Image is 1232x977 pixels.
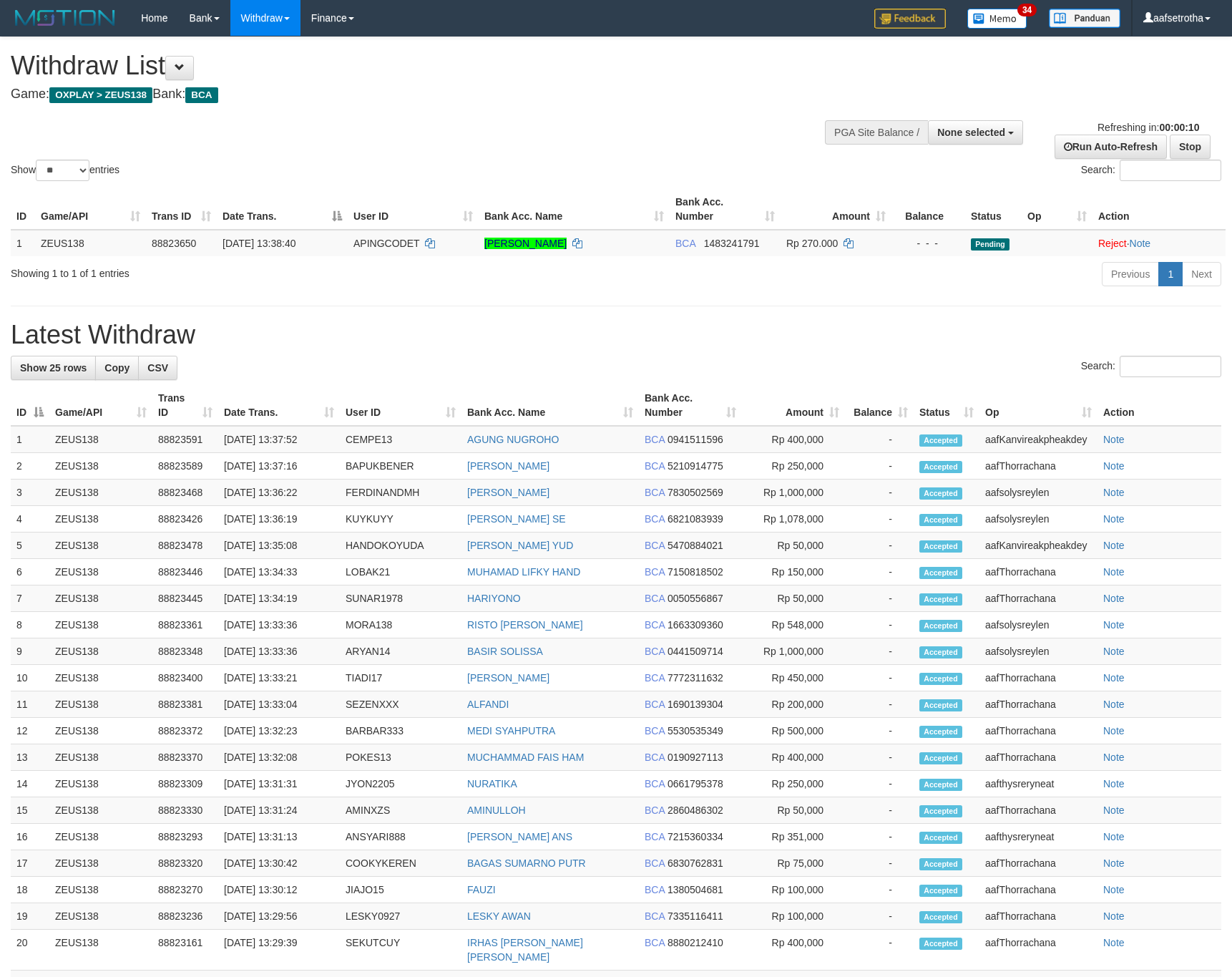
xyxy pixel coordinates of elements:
[340,506,461,533] td: KUYKUYY
[217,189,348,230] th: Date Trans.: activate to sort column descending
[645,752,665,763] span: BCA
[461,385,639,426] th: Bank Acc. Name: activate to sort column ascending
[979,797,1097,824] td: aafThorrachana
[668,752,723,763] span: Copy 0190927113 to clipboard
[152,691,218,718] td: 88823381
[845,797,914,824] td: -
[845,480,914,506] td: -
[645,593,665,604] span: BCA
[919,540,962,553] span: Accepted
[146,189,217,230] th: Trans ID: activate to sort column ascending
[979,506,1097,533] td: aafsolysreylen
[340,665,461,691] td: TIADI17
[742,718,845,744] td: Rp 500,000
[152,238,196,249] span: 88823650
[919,832,962,844] span: Accepted
[340,533,461,559] td: HANDOKOYUDA
[49,585,152,612] td: ZEUS138
[11,797,49,824] td: 15
[1103,910,1125,922] a: Note
[825,120,928,145] div: PGA Site Balance /
[467,566,580,578] a: MUHAMAD LIFKY HAND
[11,356,96,380] a: Show 25 rows
[218,585,340,612] td: [DATE] 13:34:19
[218,506,340,533] td: [DATE] 13:36:19
[353,238,419,249] span: APINGCODET
[668,487,723,498] span: Copy 7830502569 to clipboard
[668,513,723,525] span: Copy 6821083939 to clipboard
[645,460,665,472] span: BCA
[218,824,340,850] td: [DATE] 13:31:13
[1120,356,1221,377] input: Search:
[35,189,146,230] th: Game/API: activate to sort column ascending
[1092,230,1226,256] td: ·
[675,238,695,249] span: BCA
[919,779,962,791] span: Accepted
[845,385,914,426] th: Balance: activate to sort column ascending
[967,9,1027,29] img: Button%20Memo.svg
[668,805,723,816] span: Copy 2860486302 to clipboard
[152,559,218,585] td: 88823446
[742,771,845,797] td: Rp 250,000
[1170,135,1211,159] a: Stop
[467,857,586,869] a: BAGAS SUMARNO PUTR
[1055,135,1167,159] a: Run Auto-Refresh
[979,824,1097,850] td: aafthysreryneat
[919,699,962,711] span: Accepted
[742,426,845,453] td: Rp 400,000
[340,585,461,612] td: SUNAR1978
[152,480,218,506] td: 88823468
[919,805,962,817] span: Accepted
[845,691,914,718] td: -
[1102,262,1159,286] a: Previous
[1103,699,1125,710] a: Note
[11,189,35,230] th: ID
[152,612,218,638] td: 88823361
[218,850,340,877] td: [DATE] 13:30:42
[786,238,838,249] span: Rp 270.000
[49,638,152,665] td: ZEUS138
[467,831,572,842] a: [PERSON_NAME] ANS
[340,612,461,638] td: MORA138
[845,559,914,585] td: -
[218,480,340,506] td: [DATE] 13:36:22
[152,797,218,824] td: 88823330
[668,540,723,551] span: Copy 5470884021 to clipboard
[1103,778,1125,789] a: Note
[742,638,845,665] td: Rp 1,000,000
[484,238,567,249] a: [PERSON_NAME]
[152,506,218,533] td: 88823426
[1097,122,1199,133] span: Refreshing in:
[845,533,914,559] td: -
[919,461,962,473] span: Accepted
[919,673,962,685] span: Accepted
[152,585,218,612] td: 88823445
[218,533,340,559] td: [DATE] 13:35:08
[467,619,583,631] a: RISTO [PERSON_NAME]
[11,533,49,559] td: 5
[467,752,584,763] a: MUCHAMMAD FAIS HAM
[348,189,479,230] th: User ID: activate to sort column ascending
[49,824,152,850] td: ZEUS138
[742,797,845,824] td: Rp 50,000
[340,480,461,506] td: FERDINANDMH
[704,238,760,249] span: Copy 1483241791 to clipboard
[11,771,49,797] td: 14
[1130,238,1151,249] a: Note
[919,593,962,606] span: Accepted
[742,665,845,691] td: Rp 450,000
[36,160,89,181] select: Showentries
[340,426,461,453] td: CEMPE13
[1017,4,1037,16] span: 34
[1103,857,1125,869] a: Note
[670,189,781,230] th: Bank Acc. Number: activate to sort column ascending
[979,771,1097,797] td: aafthysreryneat
[979,385,1097,426] th: Op: activate to sort column ascending
[919,726,962,738] span: Accepted
[919,858,962,870] span: Accepted
[979,638,1097,665] td: aafsolysreylen
[668,566,723,578] span: Copy 7150818502 to clipboard
[49,426,152,453] td: ZEUS138
[645,646,665,657] span: BCA
[645,487,665,498] span: BCA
